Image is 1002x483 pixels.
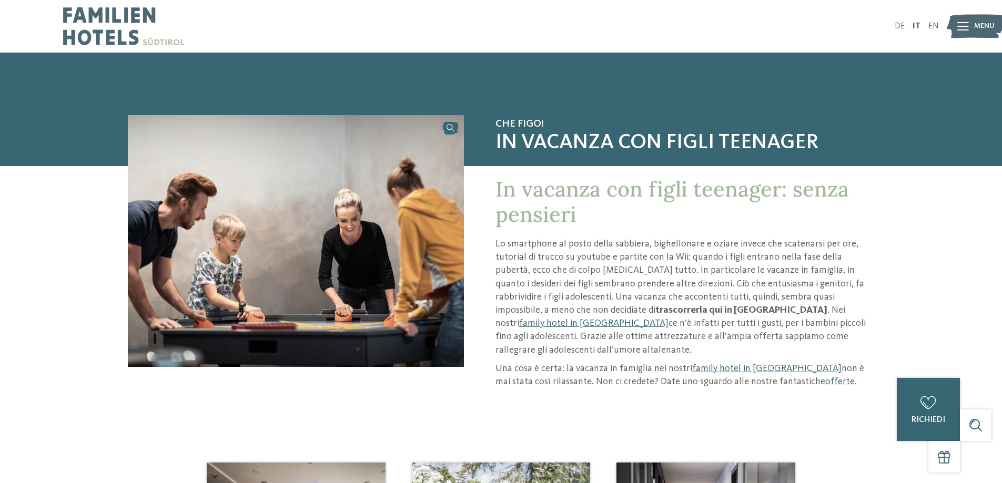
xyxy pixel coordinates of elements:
a: offerte [825,377,855,386]
p: Una cosa è certa: la vacanza in famiglia nei nostri non è mai stata così rilassante. Non ci crede... [495,362,875,388]
span: In vacanza con figli teenager: senza pensieri [495,176,849,228]
a: DE [895,22,905,30]
span: Che figo! [495,118,875,130]
span: richiedi [912,416,945,424]
span: In vacanza con figli teenager [495,130,875,156]
a: family hotel in [GEOGRAPHIC_DATA] [692,364,842,373]
a: family hotel in [GEOGRAPHIC_DATA] [519,318,669,328]
a: IT [913,22,920,30]
a: EN [928,22,939,30]
strong: trascorrerla qui in [GEOGRAPHIC_DATA] [655,305,827,315]
a: richiedi [897,378,960,441]
span: Menu [974,21,995,32]
p: Lo smartphone al posto della sabbiera, bighellonare e oziare invece che scatenarsi per ore, tutor... [495,238,875,357]
img: Progettate delle vacanze con i vostri figli teenager? [128,115,464,367]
